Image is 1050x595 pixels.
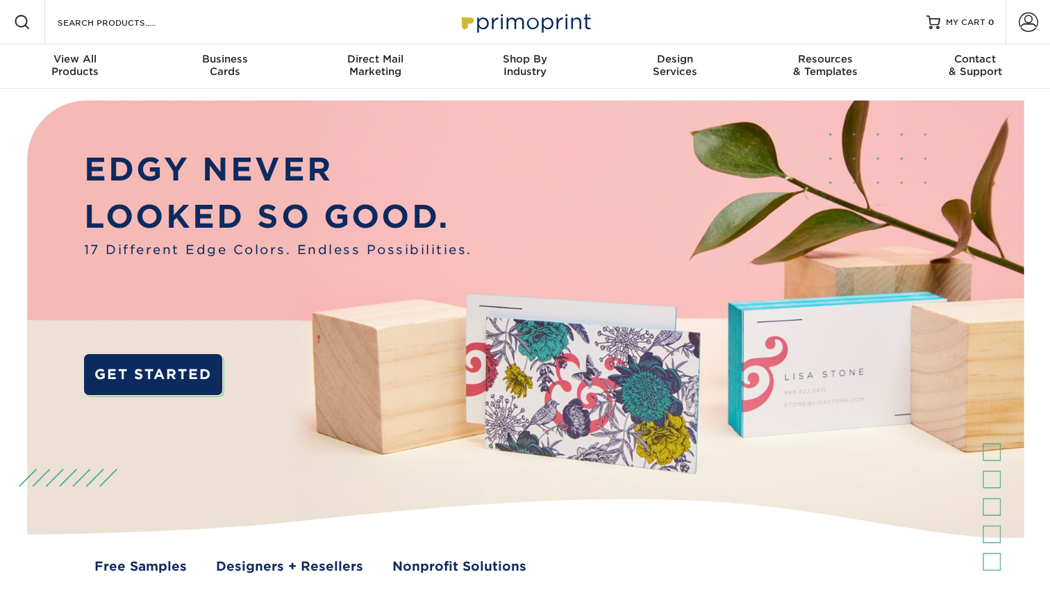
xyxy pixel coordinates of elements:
[750,44,900,89] a: Resources& Templates
[150,53,300,65] span: Business
[150,53,300,78] div: Cards
[300,53,450,78] div: Marketing
[94,557,187,576] a: Free Samples
[84,193,472,240] p: LOOKED SO GOOD.
[600,53,750,65] span: Design
[450,53,600,65] span: Shop By
[450,53,600,78] div: Industry
[456,7,594,37] img: Primoprint
[216,557,363,576] a: Designers + Resellers
[600,44,750,89] a: DesignServices
[84,240,472,259] span: 17 Different Edge Colors. Endless Possibilities.
[750,53,900,65] span: Resources
[300,53,450,65] span: Direct Mail
[450,44,600,89] a: Shop ByIndustry
[84,146,472,193] p: EDGY NEVER
[946,17,985,28] span: MY CART
[900,44,1050,89] a: Contact& Support
[750,53,900,78] div: & Templates
[600,53,750,78] div: Services
[150,44,300,89] a: BusinessCards
[56,14,192,31] input: SEARCH PRODUCTS.....
[392,557,526,576] a: Nonprofit Solutions
[900,53,1050,78] div: & Support
[300,44,450,89] a: Direct MailMarketing
[988,17,994,27] span: 0
[900,53,1050,65] span: Contact
[84,354,222,396] a: GET STARTED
